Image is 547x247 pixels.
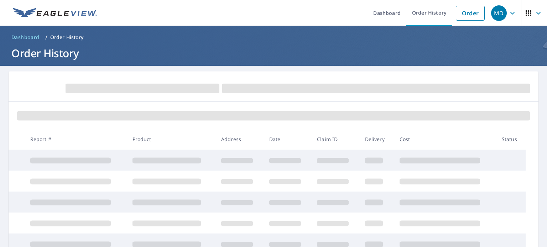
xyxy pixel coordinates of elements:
[359,129,394,150] th: Delivery
[311,129,359,150] th: Claim ID
[11,34,40,41] span: Dashboard
[9,32,42,43] a: Dashboard
[50,34,84,41] p: Order History
[215,129,264,150] th: Address
[394,129,496,150] th: Cost
[25,129,127,150] th: Report #
[9,32,538,43] nav: breadcrumb
[496,129,526,150] th: Status
[45,33,47,42] li: /
[13,8,97,18] img: EV Logo
[9,46,538,60] h1: Order History
[127,129,216,150] th: Product
[491,5,507,21] div: MD
[264,129,312,150] th: Date
[456,6,485,21] a: Order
